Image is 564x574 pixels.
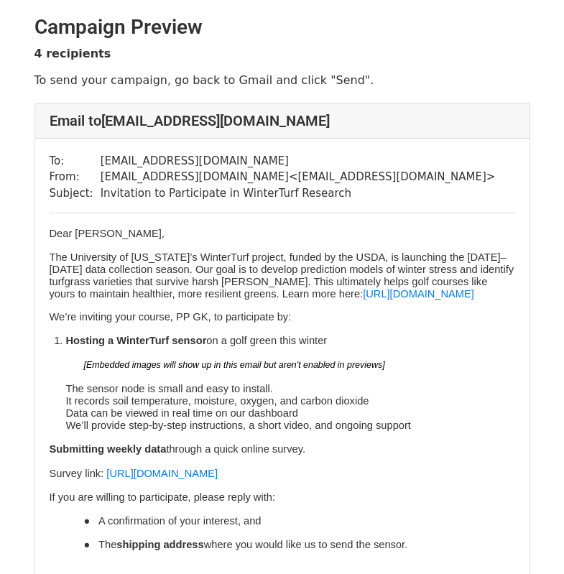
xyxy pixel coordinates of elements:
span: The sensor node is small and easy to install. [66,383,273,394]
span: A confirmation of your interest, and [98,515,261,527]
span: Data can be viewed in real time on our dashboard [66,407,298,419]
span: It records soil temperature, moisture, oxygen, and carbon dioxide [66,395,369,407]
span: on a golf green this winter [206,335,327,346]
span: through a quick online survey. [166,443,305,455]
td: To: [50,153,101,170]
span: The University of [US_STATE]’s WinterTurf project, funded by the USDA, is launching the [DATE]–[D... [50,251,514,300]
span: Survey link: [50,468,218,479]
h4: Email to [EMAIL_ADDRESS][DOMAIN_NAME] [50,112,515,129]
span: If you are willing to participate, please reply with: [50,491,275,503]
a: [URL][DOMAIN_NAME] [363,288,474,300]
td: [EMAIL_ADDRESS][DOMAIN_NAME] < [EMAIL_ADDRESS][DOMAIN_NAME] > [101,169,496,185]
span: The where you would like us to send the sensor. [98,539,407,550]
strong: 4 recipients [34,47,111,60]
span: We’re inviting your course, PP GK, to participate by: [50,311,292,323]
span: We’ll provide step-by-step instructions, a short video, and ongoing support [66,420,411,431]
span: ● [84,539,99,550]
span: Submitting weekly data [50,443,167,455]
b: shipping address [116,539,203,550]
td: Invitation to Participate in WinterTurf Research [101,185,496,202]
h2: Campaign Preview [34,15,530,40]
em: [Embedded images will show up in this email but aren't enabled in previews] [84,360,385,370]
td: [EMAIL_ADDRESS][DOMAIN_NAME] [101,153,496,170]
span: Dear [PERSON_NAME], [50,228,165,239]
td: From: [50,169,101,185]
span: ​ [84,358,385,370]
a: [URL][DOMAIN_NAME] [106,468,218,479]
span: Hosting a WinterTurf sensor [66,335,207,346]
span: ● [84,515,99,527]
p: To send your campaign, go back to Gmail and click "Send". [34,73,530,88]
td: Subject: [50,185,101,202]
